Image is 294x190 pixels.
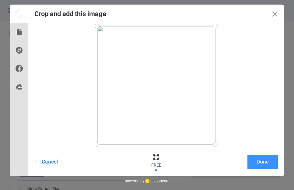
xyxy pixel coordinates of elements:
div: Local Files [10,23,28,41]
div: Crop and add this image [34,10,106,18]
button: Close [266,5,284,23]
div: Direct Link [10,41,28,59]
button: Cancel [34,155,65,169]
div: Facebook [10,59,28,78]
div: Google Drive [10,78,28,96]
a: uploadcare [144,179,170,183]
div: Preview [10,5,28,23]
div: powered by [125,176,170,185]
button: Done [247,155,278,169]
